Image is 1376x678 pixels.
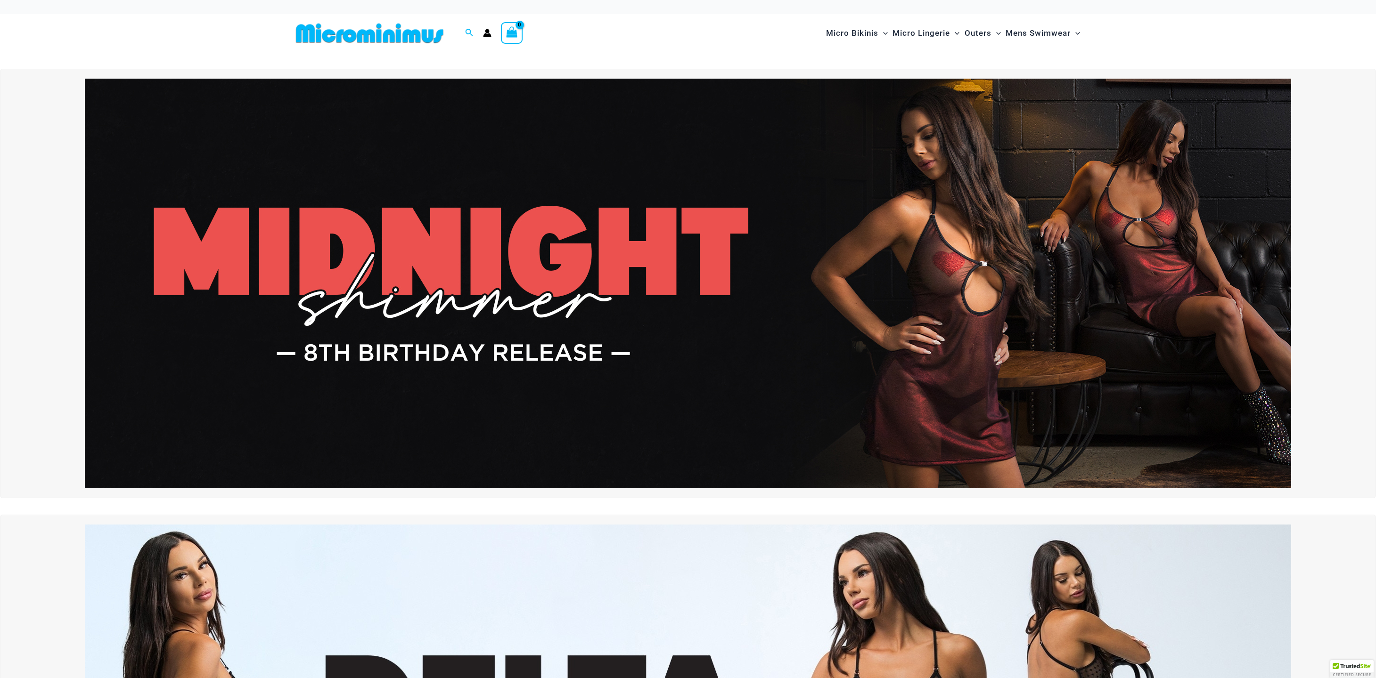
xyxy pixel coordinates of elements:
a: Micro BikinisMenu ToggleMenu Toggle [824,19,890,48]
a: Micro LingerieMenu ToggleMenu Toggle [890,19,962,48]
a: Account icon link [483,29,491,37]
nav: Site Navigation [822,17,1084,49]
img: Midnight Shimmer Red Dress [85,79,1291,488]
span: Outers [965,21,991,45]
div: TrustedSite Certified [1330,660,1374,678]
span: Menu Toggle [878,21,888,45]
a: Mens SwimwearMenu ToggleMenu Toggle [1003,19,1082,48]
img: MM SHOP LOGO FLAT [292,23,447,44]
span: Menu Toggle [1071,21,1080,45]
a: View Shopping Cart, empty [501,22,523,44]
span: Menu Toggle [950,21,959,45]
span: Menu Toggle [991,21,1001,45]
a: Search icon link [465,27,474,39]
span: Micro Bikinis [826,21,878,45]
span: Mens Swimwear [1006,21,1071,45]
span: Micro Lingerie [893,21,950,45]
a: OutersMenu ToggleMenu Toggle [962,19,1003,48]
